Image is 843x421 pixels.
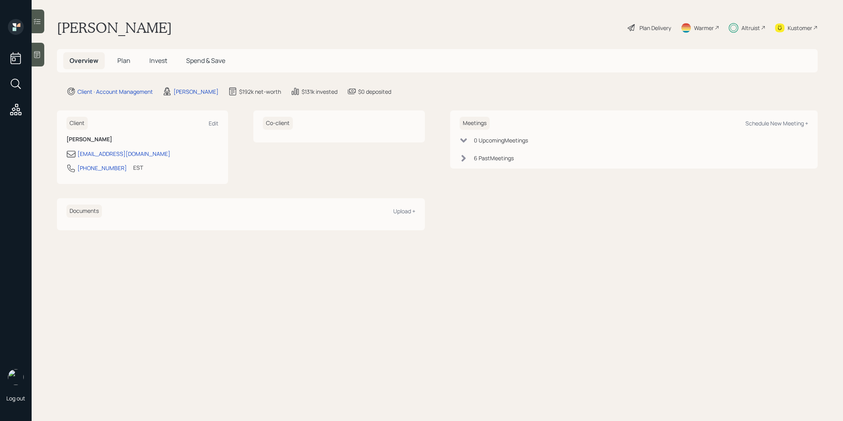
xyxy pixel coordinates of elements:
div: Upload + [393,207,415,215]
span: Overview [70,56,98,65]
span: Spend & Save [186,56,225,65]
div: $192k net-worth [239,87,281,96]
span: Invest [149,56,167,65]
h6: Client [66,117,88,130]
div: Warmer [694,24,714,32]
div: 6 Past Meeting s [474,154,514,162]
div: EST [133,163,143,172]
div: Log out [6,394,25,402]
div: Client · Account Management [77,87,153,96]
div: $0 deposited [358,87,391,96]
div: Schedule New Meeting + [745,119,808,127]
h6: Documents [66,205,102,218]
div: Edit [209,119,219,127]
div: [PHONE_NUMBER] [77,164,127,172]
div: Kustomer [788,24,812,32]
div: 0 Upcoming Meeting s [474,136,528,144]
h6: [PERSON_NAME] [66,136,219,143]
div: $131k invested [302,87,338,96]
div: [PERSON_NAME] [174,87,219,96]
img: treva-nostdahl-headshot.png [8,369,24,385]
h6: Meetings [460,117,490,130]
div: Plan Delivery [639,24,671,32]
div: [EMAIL_ADDRESS][DOMAIN_NAME] [77,150,170,158]
span: Plan [117,56,130,65]
div: Altruist [741,24,760,32]
h1: [PERSON_NAME] [57,19,172,36]
h6: Co-client [263,117,293,130]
